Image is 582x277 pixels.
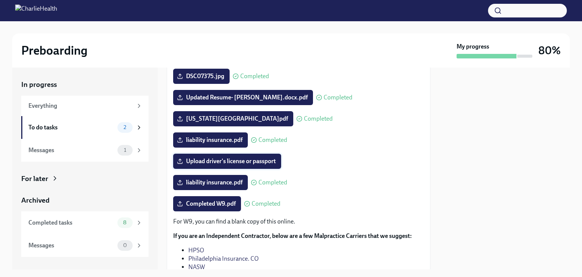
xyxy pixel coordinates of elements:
span: 0 [119,242,131,248]
span: Completed [258,179,287,186]
label: liability insurance.pdf [173,175,248,190]
span: liability insurance.pdf [178,179,242,186]
div: Messages [28,146,114,154]
span: 2 [119,124,131,130]
a: Messages1 [21,139,149,162]
div: Messages [28,241,114,250]
a: In progress [21,80,149,90]
a: To do tasks2 [21,116,149,139]
label: Upload driver's license or passport [173,154,281,169]
a: Philadelphia Insurance. CO [188,255,259,262]
span: Completed [324,94,352,101]
strong: If you are an Independent Contractor, below are a few Malpractice Carriers that we suggest: [173,232,412,239]
div: Completed tasks [28,219,114,227]
a: Archived [21,195,149,205]
p: For W9, you can find a blank copy of this online. [173,217,424,226]
span: DSC07375.jpg [178,72,224,80]
label: [US_STATE][GEOGRAPHIC_DATA]pdf [173,111,293,126]
a: HPSO [188,247,204,254]
span: Completed [304,116,333,122]
label: DSC07375.jpg [173,69,230,84]
label: liability insurance.pdf [173,132,248,148]
span: Completed [240,73,269,79]
div: Everything [28,102,133,110]
div: To do tasks [28,123,114,132]
strong: My progress [457,42,489,51]
span: 1 [119,147,131,153]
span: Completed [258,137,287,143]
h3: 80% [538,44,561,57]
span: Upload driver's license or passport [178,157,276,165]
span: 8 [119,220,131,225]
img: CharlieHealth [15,5,57,17]
span: liability insurance.pdf [178,136,242,144]
span: Completed W9.pdf [178,200,236,208]
span: [US_STATE][GEOGRAPHIC_DATA]pdf [178,115,288,123]
span: Completed [252,201,280,207]
label: Completed W9.pdf [173,196,241,211]
a: Completed tasks8 [21,211,149,234]
h2: Preboarding [21,43,88,58]
a: Messages0 [21,234,149,257]
a: NASW [188,263,205,271]
label: Updated Resume- [PERSON_NAME].docx.pdf [173,90,313,105]
a: For later [21,174,149,184]
div: For later [21,174,48,184]
a: Everything [21,96,149,116]
span: Updated Resume- [PERSON_NAME].docx.pdf [178,94,308,101]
